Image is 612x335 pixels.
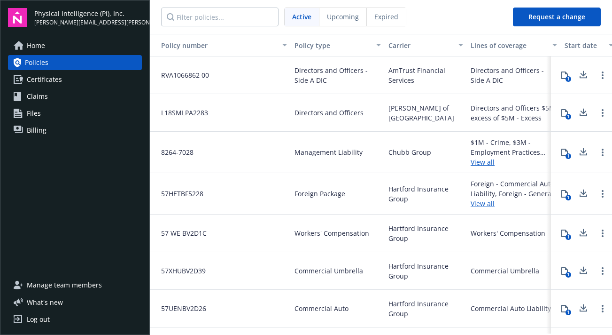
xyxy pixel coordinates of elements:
[8,55,142,70] a: Policies
[27,89,48,104] span: Claims
[154,108,208,118] span: L18SMLPA2283
[27,297,63,307] span: What ' s new
[471,303,551,313] div: Commercial Auto Liability
[388,65,463,85] span: AmTrust Financial Services
[294,228,369,238] span: Workers' Compensation
[294,65,381,85] span: Directors and Officers - Side A DIC
[566,114,571,120] div: 1
[388,299,463,319] span: Hartford Insurance Group
[566,153,571,159] div: 1
[471,65,557,85] div: Directors and Officers - Side A DIC
[597,70,608,81] a: Open options
[154,40,277,50] div: Policy number
[388,223,463,243] span: Hartford Insurance Group
[555,262,574,280] button: 1
[294,40,371,50] div: Policy type
[467,34,561,56] button: Lines of coverage
[471,103,557,123] div: Directors and Officers $5M excess of $5M - Excess
[27,106,41,121] span: Files
[597,228,608,239] a: Open options
[8,123,142,138] a: Billing
[555,66,574,85] button: 1
[555,104,574,122] button: 1
[294,189,345,199] span: Foreign Package
[385,34,467,56] button: Carrier
[388,184,463,204] span: Hartford Insurance Group
[154,147,194,157] span: 8264-7028
[597,188,608,199] a: Open options
[565,40,603,50] div: Start date
[471,266,539,276] div: Commercial Umbrella
[566,234,571,240] div: 1
[388,147,431,157] span: Chubb Group
[597,303,608,314] a: Open options
[388,40,453,50] div: Carrier
[555,299,574,318] button: 1
[8,89,142,104] a: Claims
[34,8,142,18] span: Physical Intelligence (Pi), Inc.
[34,8,142,27] button: Physical Intelligence (Pi), Inc.[PERSON_NAME][EMAIL_ADDRESS][PERSON_NAME][DOMAIN_NAME]
[294,266,363,276] span: Commercial Umbrella
[27,38,45,53] span: Home
[8,38,142,53] a: Home
[154,40,277,50] div: Toggle SortBy
[294,303,349,313] span: Commercial Auto
[566,272,571,278] div: 1
[597,265,608,277] a: Open options
[471,157,557,167] a: View all
[291,34,385,56] button: Policy type
[471,228,545,238] div: Workers' Compensation
[154,189,203,199] span: 57HETBF5228
[471,40,547,50] div: Lines of coverage
[8,8,27,27] img: navigator-logo.svg
[27,278,102,293] span: Manage team members
[154,70,209,80] span: RVA1066862 00
[154,228,207,238] span: 57 WE BV2D1C
[8,278,142,293] a: Manage team members
[566,195,571,200] div: 1
[27,72,62,87] span: Certificates
[471,179,557,199] div: Foreign - Commercial Auto Liability, Foreign - General Liability, Foreign - Kidnap and [PERSON_NA...
[34,18,142,27] span: [PERSON_NAME][EMAIL_ADDRESS][PERSON_NAME][DOMAIN_NAME]
[555,143,574,162] button: 1
[154,303,206,313] span: 57UENBV2D26
[27,123,46,138] span: Billing
[566,310,571,315] div: 1
[8,72,142,87] a: Certificates
[294,147,363,157] span: Management Liability
[292,12,311,22] span: Active
[597,107,608,119] a: Open options
[327,12,359,22] span: Upcoming
[161,8,279,26] input: Filter policies...
[8,106,142,121] a: Files
[597,147,608,158] a: Open options
[471,137,557,157] div: $1M - Crime, $3M - Employment Practices Liability, $1M - Fiduciary Liability, $5M - Directors and...
[374,12,398,22] span: Expired
[388,103,463,123] span: [PERSON_NAME] of [GEOGRAPHIC_DATA]
[154,266,206,276] span: 57XHUBV2D39
[27,312,50,327] div: Log out
[513,8,601,26] button: Request a change
[25,55,48,70] span: Policies
[555,184,574,203] button: 1
[294,108,364,118] span: Directors and Officers
[566,76,571,82] div: 1
[8,297,78,307] button: What's new
[388,261,463,281] span: Hartford Insurance Group
[471,199,557,208] a: View all
[555,224,574,243] button: 1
